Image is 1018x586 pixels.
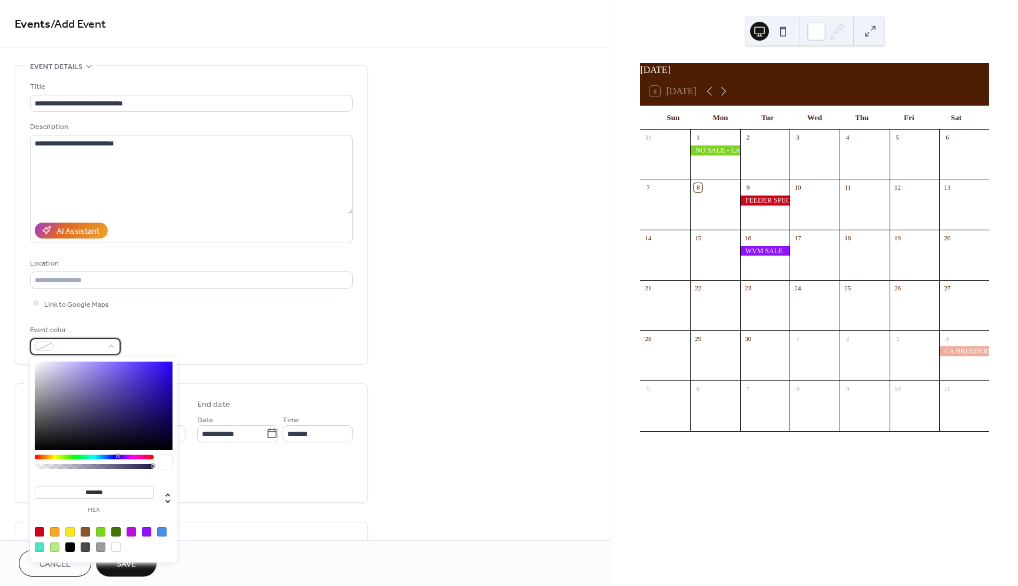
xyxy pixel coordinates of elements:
div: 16 [744,233,752,242]
div: #F8E71C [65,527,75,537]
span: Save [117,558,136,571]
div: 10 [893,384,902,393]
div: 18 [843,233,852,242]
div: Fri [886,106,933,130]
div: Thu [838,106,886,130]
div: #F5A623 [50,527,59,537]
div: Wed [791,106,838,130]
div: 7 [644,183,652,192]
div: #000000 [65,542,75,552]
div: #9B9B9B [96,542,105,552]
div: 20 [943,233,951,242]
div: 23 [744,284,752,293]
div: 1 [694,133,702,142]
div: 2 [843,334,852,343]
div: #8B572A [81,527,90,537]
span: Date [197,413,213,426]
div: 14 [644,233,652,242]
div: AI Assistant [57,225,100,237]
a: Events [15,13,51,36]
div: 24 [793,284,802,293]
div: Sat [933,106,980,130]
div: 3 [793,133,802,142]
div: Event color [30,324,118,336]
span: Time [283,413,299,426]
div: End date [197,399,230,411]
div: Mon [697,106,744,130]
div: 27 [943,284,951,293]
div: 9 [843,384,852,393]
span: / Add Event [51,13,106,36]
div: Sun [649,106,697,130]
div: 11 [843,183,852,192]
div: 30 [744,334,752,343]
span: Event details [30,61,82,73]
div: [DATE] [640,63,989,77]
div: 19 [893,233,902,242]
div: 3 [893,334,902,343]
div: #50E3C2 [35,542,44,552]
div: WVM SALE [740,246,790,256]
label: hex [35,507,154,514]
span: Link to Google Maps [44,298,109,310]
div: 17 [793,233,802,242]
div: Location [30,257,350,270]
span: Cancel [39,558,71,571]
div: 21 [644,284,652,293]
div: 2 [744,133,752,142]
div: 22 [694,284,702,293]
div: FEEDER SPECIAL [740,196,790,206]
div: #7ED321 [96,527,105,537]
div: 31 [644,133,652,142]
button: Save [96,550,157,577]
button: AI Assistant [35,223,108,239]
div: 9 [744,183,752,192]
div: CA BREEDERS BULL SALE & FEMALE SALE [939,346,989,356]
div: 1 [793,334,802,343]
div: 11 [943,384,951,393]
div: 7 [744,384,752,393]
div: #417505 [111,527,121,537]
div: 4 [943,334,951,343]
div: 28 [644,334,652,343]
div: 26 [893,284,902,293]
div: 5 [644,384,652,393]
div: 29 [694,334,702,343]
div: #9013FE [142,527,151,537]
div: Tue [744,106,791,130]
div: 8 [793,384,802,393]
div: 15 [694,233,702,242]
div: Title [30,81,350,93]
div: 13 [943,183,951,192]
div: #4A4A4A [81,542,90,552]
div: 25 [843,284,852,293]
div: 4 [843,133,852,142]
div: NO SALE - LABOR DAY [690,145,740,155]
div: 12 [893,183,902,192]
div: 6 [694,384,702,393]
div: #BD10E0 [127,527,136,537]
div: 6 [943,133,951,142]
div: #4A90E2 [157,527,167,537]
div: #D0021B [35,527,44,537]
div: 10 [793,183,802,192]
div: Description [30,121,350,133]
div: #FFFFFF [111,542,121,552]
div: 8 [694,183,702,192]
button: Cancel [19,550,91,577]
div: #B8E986 [50,542,59,552]
div: 5 [893,133,902,142]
